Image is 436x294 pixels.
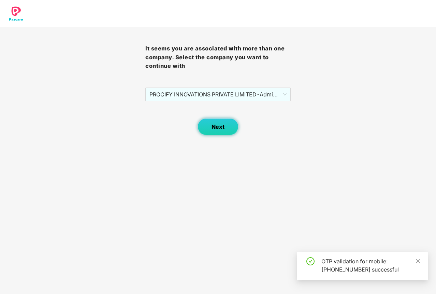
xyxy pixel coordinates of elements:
[149,88,287,101] span: PROCIFY INNOVATIONS PRIVATE LIMITED - Admin - ADMIN
[321,257,420,274] div: OTP validation for mobile: [PHONE_NUMBER] successful
[212,124,224,130] span: Next
[145,44,291,71] h3: It seems you are associated with more than one company. Select the company you want to continue with
[416,259,420,263] span: close
[306,257,315,265] span: check-circle
[198,118,238,135] button: Next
